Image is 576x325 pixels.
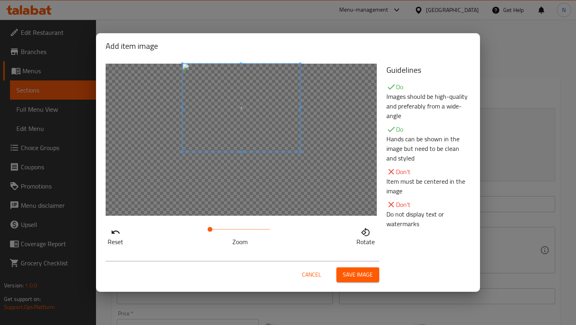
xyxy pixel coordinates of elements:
h2: Add item image [106,40,470,52]
p: Don't [386,200,470,209]
p: Do [386,82,470,92]
p: Images should be high-quality and preferably from a wide-angle [386,92,470,120]
button: Save image [336,267,379,282]
span: Cancel [302,270,321,280]
button: Reset [106,225,125,245]
p: Do not display text or watermarks [386,209,470,229]
p: Reset [108,237,123,247]
p: Rotate [356,237,375,247]
p: Do [386,124,470,134]
p: Zoom [210,237,270,247]
span: Save image [343,270,373,280]
p: Item must be centered in the image [386,177,470,196]
h5: Guidelines [386,64,470,76]
button: Cancel [299,267,324,282]
p: Hands can be shown in the image but need to be clean and styled [386,134,470,163]
button: Rotate [354,225,377,245]
p: Don't [386,167,470,177]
